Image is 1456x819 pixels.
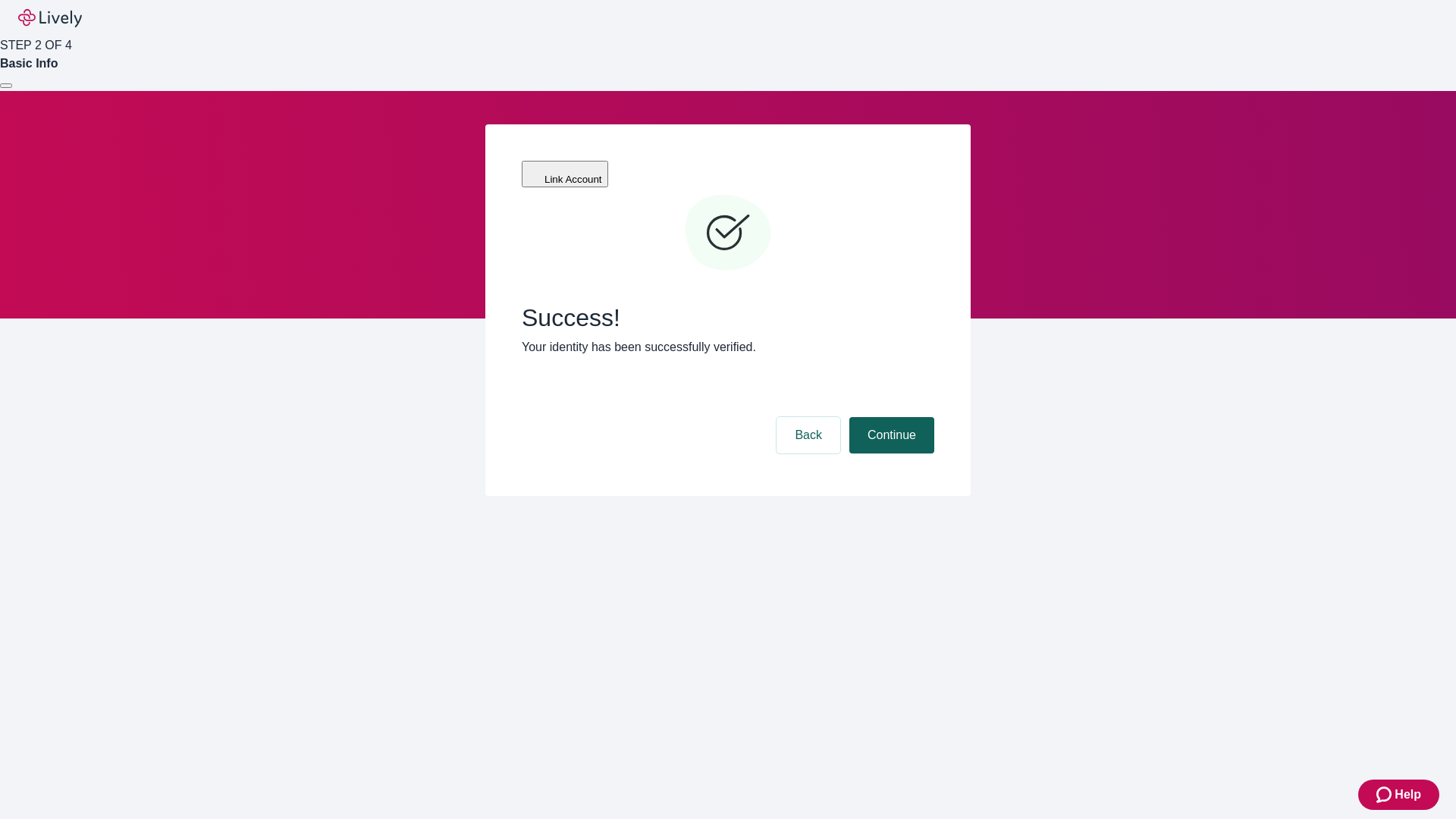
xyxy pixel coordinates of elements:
svg: Checkmark icon [682,188,773,279]
button: Zendesk support iconHelp [1358,780,1439,810]
button: Link Account [522,161,608,187]
span: Help [1395,786,1421,804]
span: Success! [522,303,934,332]
button: Back [777,417,840,453]
img: Lively [18,9,82,27]
svg: Zendesk support icon [1376,786,1395,804]
p: Your identity has been successfully verified. [522,338,934,356]
button: Continue [849,417,934,453]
